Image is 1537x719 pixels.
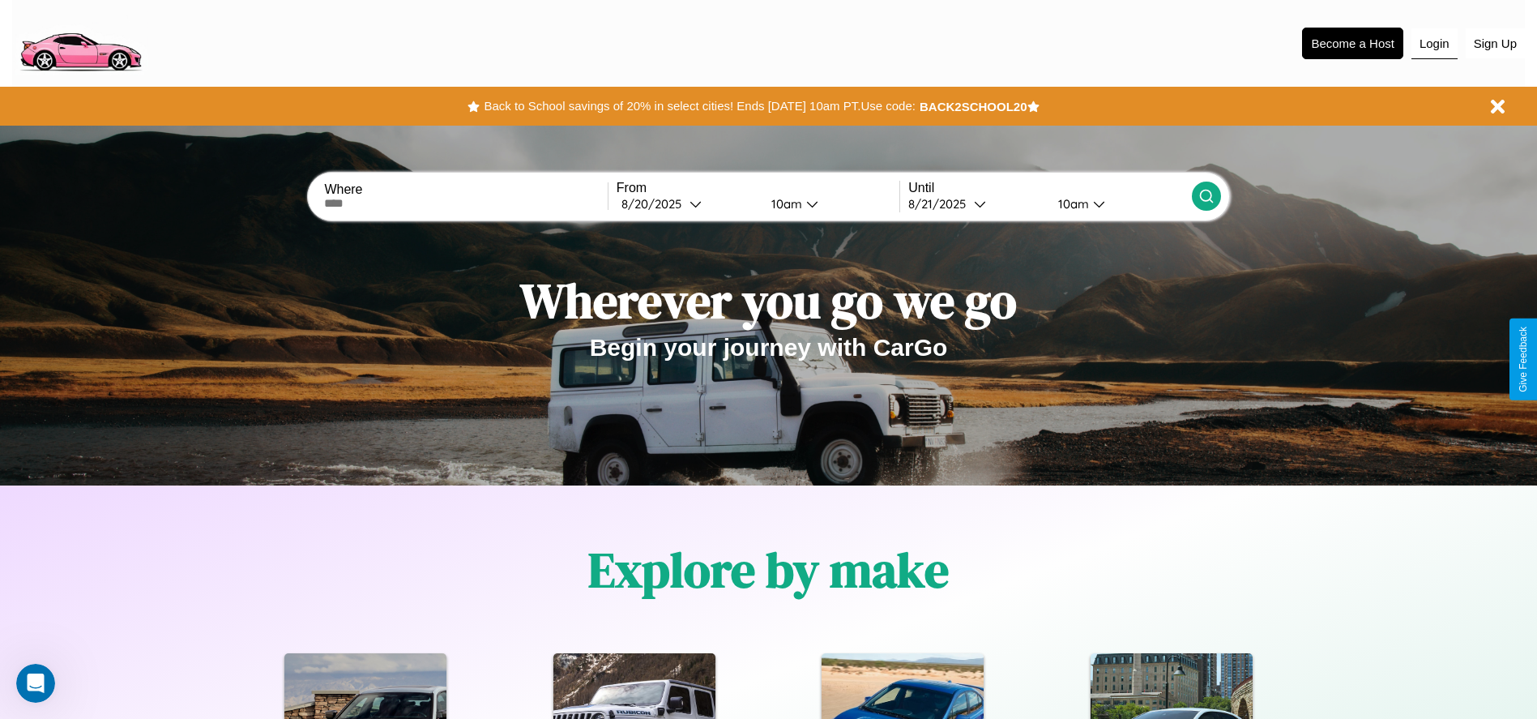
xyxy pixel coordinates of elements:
div: 10am [763,196,806,212]
img: logo [12,8,148,75]
iframe: Intercom live chat [16,664,55,703]
h1: Explore by make [588,537,949,603]
button: 10am [758,195,900,212]
button: Become a Host [1302,28,1403,59]
button: Back to School savings of 20% in select cities! Ends [DATE] 10am PT.Use code: [480,95,919,118]
button: 8/20/2025 [617,195,758,212]
button: 10am [1045,195,1192,212]
div: 10am [1050,196,1093,212]
div: 8 / 21 / 2025 [908,196,974,212]
button: Sign Up [1466,28,1525,58]
button: Login [1411,28,1458,59]
label: Where [324,182,607,197]
label: Until [908,181,1191,195]
label: From [617,181,899,195]
div: 8 / 20 / 2025 [621,196,690,212]
div: Give Feedback [1518,327,1529,392]
b: BACK2SCHOOL20 [920,100,1027,113]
